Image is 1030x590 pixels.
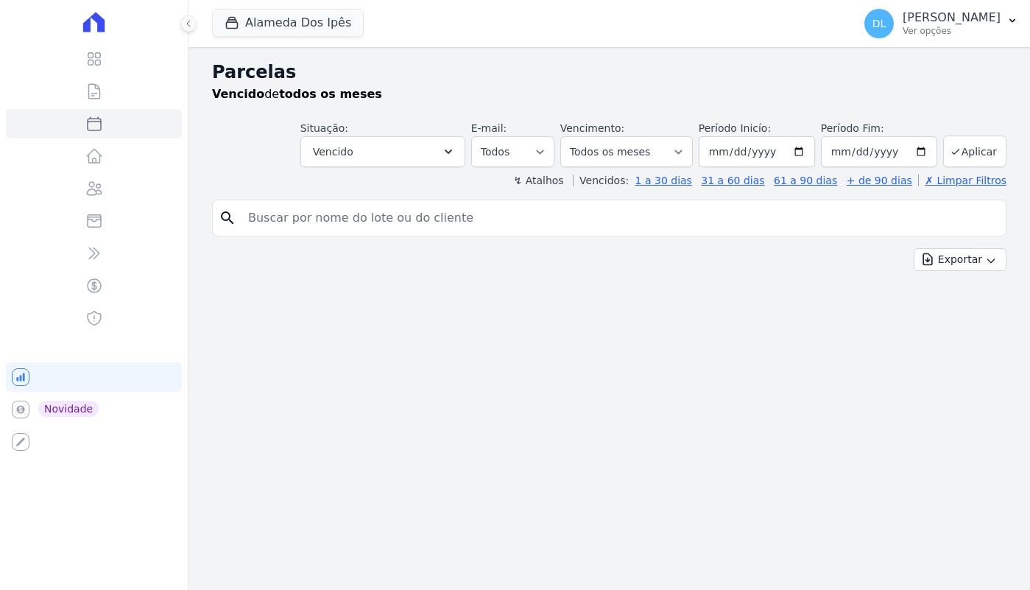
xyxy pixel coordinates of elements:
span: DL [872,18,886,29]
label: ↯ Atalhos [513,175,563,186]
span: Vencido [313,143,353,161]
label: E-mail: [471,122,507,134]
label: Situação: [300,122,348,134]
label: Vencimento: [560,122,624,134]
span: Novidade [38,401,99,417]
p: [PERSON_NAME] [903,10,1001,25]
a: 1 a 30 dias [635,175,692,186]
label: Período Inicío: [699,122,771,134]
i: search [219,209,236,227]
a: 61 a 90 dias [774,175,837,186]
button: Exportar [914,248,1006,271]
button: Vencido [300,136,465,167]
button: DL [PERSON_NAME] Ver opções [853,3,1030,44]
button: Alameda Dos Ipês [212,9,364,37]
a: + de 90 dias [847,175,912,186]
a: 31 a 60 dias [701,175,764,186]
strong: Vencido [212,87,264,101]
strong: todos os meses [279,87,382,101]
button: Aplicar [943,136,1006,167]
a: Novidade [6,395,182,424]
h2: Parcelas [212,59,1006,85]
p: de [212,85,382,103]
input: Buscar por nome do lote ou do cliente [239,203,1000,233]
a: ✗ Limpar Filtros [918,175,1006,186]
p: Ver opções [903,25,1001,37]
label: Vencidos: [573,175,629,186]
label: Período Fim: [821,121,937,136]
